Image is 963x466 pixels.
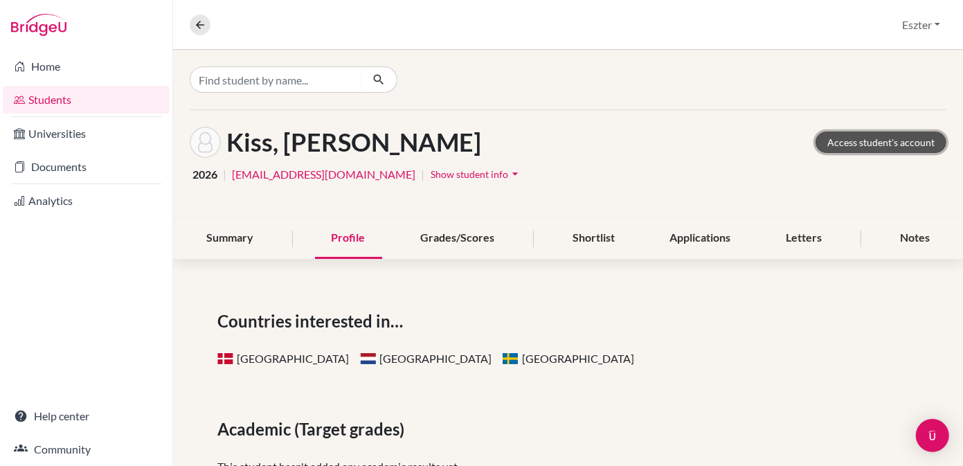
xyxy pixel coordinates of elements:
span: Netherlands [360,352,377,365]
span: 2026 [192,166,217,183]
span: Denmark [217,352,234,365]
a: Documents [3,153,170,181]
button: Show student infoarrow_drop_down [430,163,523,185]
img: Bridge-U [11,14,66,36]
a: Home [3,53,170,80]
div: Applications [654,218,748,259]
div: Summary [190,218,270,259]
a: Analytics [3,187,170,215]
span: Academic (Target grades) [217,417,410,442]
h1: Kiss, [PERSON_NAME] [226,127,481,157]
span: Show student info [431,168,508,180]
div: Letters [769,218,838,259]
span: Sweden [503,352,519,365]
span: [GEOGRAPHIC_DATA] [360,352,492,365]
span: | [223,166,226,183]
div: Grades/Scores [404,218,511,259]
span: Countries interested in… [217,309,408,334]
span: [GEOGRAPHIC_DATA] [503,352,634,365]
img: Abel Kiss's avatar [190,127,221,158]
a: Students [3,86,170,114]
a: [EMAIL_ADDRESS][DOMAIN_NAME] [232,166,415,183]
div: Shortlist [556,218,631,259]
i: arrow_drop_down [508,167,522,181]
a: Universities [3,120,170,147]
input: Find student by name... [190,66,361,93]
a: Help center [3,402,170,430]
span: | [421,166,424,183]
div: Open Intercom Messenger [916,419,949,452]
a: Community [3,436,170,463]
div: Notes [883,218,946,259]
span: [GEOGRAPHIC_DATA] [217,352,349,365]
a: Access student's account [816,132,946,153]
button: Eszter [896,12,946,38]
div: Profile [315,218,382,259]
